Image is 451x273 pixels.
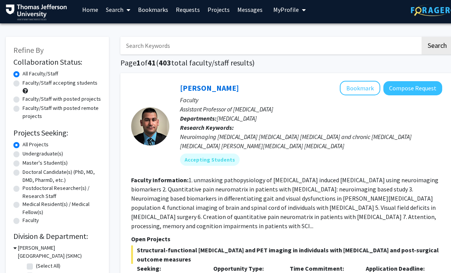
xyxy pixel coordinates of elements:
[13,57,101,67] h2: Collaboration Status:
[340,81,380,95] button: Add Mahdi Alizedah to Bookmarks
[180,105,442,114] p: Assistant Professor of [MEDICAL_DATA]
[213,264,278,273] p: Opportunity Type:
[131,176,438,230] fg-read-more: 1. unmasking pathopysiology of [MEDICAL_DATA] induced [MEDICAL_DATA] using neuroimaging biomarker...
[23,104,101,120] label: Faculty/Staff with posted remote projects
[23,95,101,103] label: Faculty/Staff with posted projects
[136,58,141,67] span: 1
[180,154,240,166] mat-chip: Accepting Students
[18,244,101,260] h3: [PERSON_NAME][GEOGRAPHIC_DATA] (SKMC)
[23,184,101,200] label: Postdoctoral Researcher(s) / Research Staff
[366,264,431,273] p: Application Deadline:
[13,45,44,55] span: Refine By
[23,70,58,78] label: All Faculty/Staff
[23,79,97,87] label: Faculty/Staff accepting students
[23,200,101,216] label: Medical Resident(s) / Medical Fellow(s)
[180,114,217,122] b: Departments:
[148,58,156,67] span: 41
[290,264,355,273] p: Time Commitment:
[180,132,442,150] div: Neuroimaging [MEDICAL_DATA] [MEDICAL_DATA] [MEDICAL_DATA] and chronic [MEDICAL_DATA] [MEDICAL_DAT...
[273,6,299,13] span: My Profile
[23,141,49,149] label: All Projects
[36,262,60,270] label: (Select All)
[383,81,442,95] button: Compose Request to Mahdi Alizedah
[23,159,68,167] label: Master's Student(s)
[6,4,67,20] img: Thomas Jefferson University Logo
[180,124,234,131] b: Research Keywords:
[131,245,442,264] span: Structural-functional [MEDICAL_DATA] and PET imaging in individuals with [MEDICAL_DATA] and post-...
[137,264,202,273] p: Seeking:
[180,83,239,93] a: [PERSON_NAME]
[131,176,188,184] b: Faculty Information:
[13,232,101,241] h2: Division & Department:
[23,168,101,184] label: Doctoral Candidate(s) (PhD, MD, DMD, PharmD, etc.)
[13,128,101,137] h2: Projects Seeking:
[120,37,420,54] input: Search Keywords
[159,58,171,67] span: 403
[23,150,63,158] label: Undergraduate(s)
[131,234,442,244] p: Open Projects
[180,95,442,105] p: Faculty
[217,114,257,122] span: [MEDICAL_DATA]
[23,216,39,224] label: Faculty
